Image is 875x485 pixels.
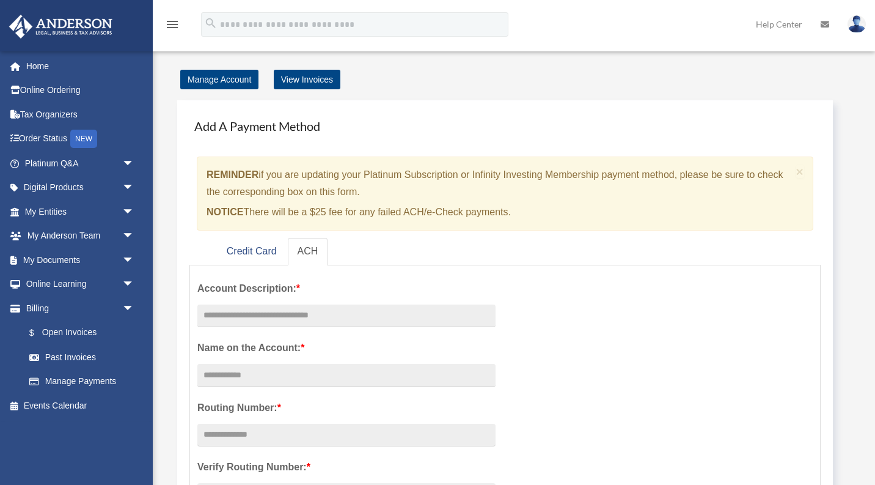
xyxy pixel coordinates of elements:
a: Digital Productsarrow_drop_down [9,176,153,200]
div: if you are updating your Platinum Subscription or Infinity Investing Membership payment method, p... [197,157,813,231]
a: Manage Account [180,70,258,89]
a: My Anderson Teamarrow_drop_down [9,224,153,248]
label: Verify Routing Number: [197,459,496,476]
img: Anderson Advisors Platinum Portal [5,15,116,39]
p: There will be a $25 fee for any failed ACH/e-Check payments. [207,204,791,221]
a: Past Invoices [17,345,153,369]
a: Online Ordering [9,78,153,103]
a: Tax Organizers [9,102,153,127]
strong: NOTICE [207,207,243,217]
span: arrow_drop_down [122,248,147,273]
span: arrow_drop_down [122,272,147,297]
span: $ [36,325,42,341]
label: Routing Number: [197,399,496,417]
img: User Pic [848,15,866,33]
button: Close [796,165,804,178]
a: Events Calendar [9,393,153,418]
a: ACH [288,238,328,265]
a: menu [165,21,180,32]
label: Name on the Account: [197,339,496,357]
strong: REMINDER [207,169,258,180]
a: Manage Payments [17,369,147,394]
a: Online Learningarrow_drop_down [9,272,153,297]
a: Home [9,54,153,78]
a: Platinum Q&Aarrow_drop_down [9,151,153,176]
i: menu [165,17,180,32]
a: My Documentsarrow_drop_down [9,248,153,272]
a: $Open Invoices [17,320,153,346]
a: My Entitiesarrow_drop_down [9,199,153,224]
i: search [204,17,218,30]
label: Account Description: [197,280,496,297]
span: arrow_drop_down [122,224,147,249]
a: View Invoices [274,70,340,89]
h4: Add A Payment Method [189,113,821,139]
span: arrow_drop_down [122,151,147,176]
span: arrow_drop_down [122,176,147,201]
a: Billingarrow_drop_down [9,296,153,320]
span: × [796,165,804,179]
span: arrow_drop_down [122,199,147,224]
span: arrow_drop_down [122,296,147,321]
a: Credit Card [217,238,287,265]
a: Order StatusNEW [9,127,153,152]
div: NEW [70,130,97,148]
